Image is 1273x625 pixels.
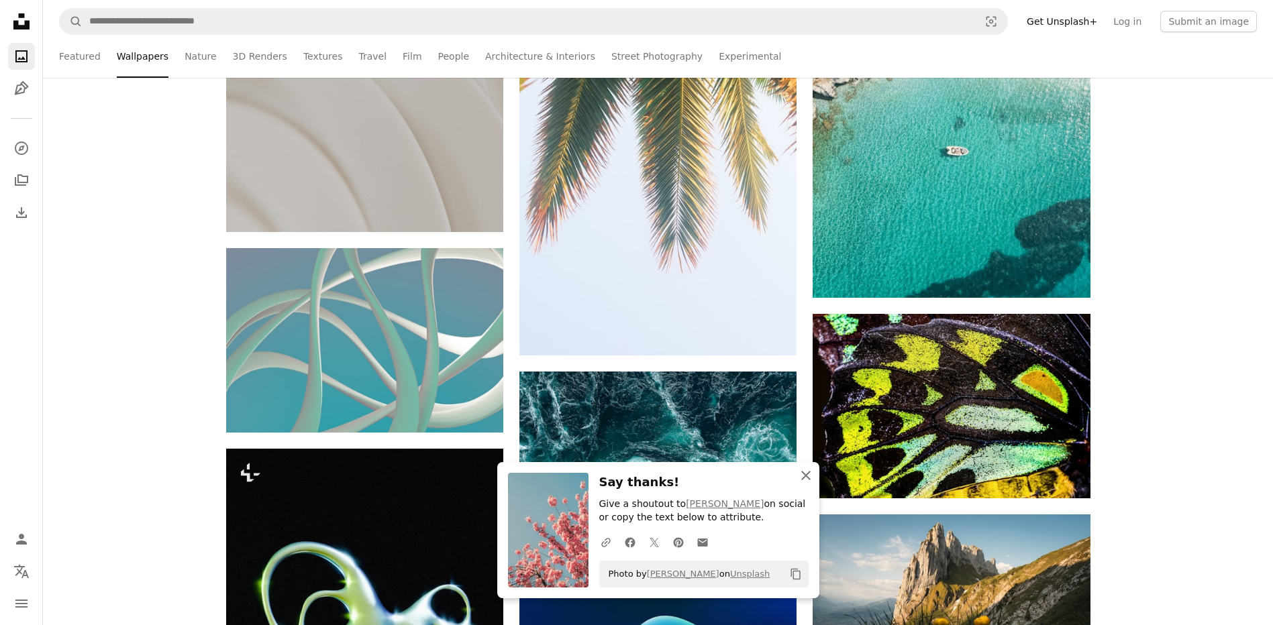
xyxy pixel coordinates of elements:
[1105,11,1150,32] a: Log in
[358,35,387,78] a: Travel
[519,141,797,154] a: Palm leaves hang against a bright, blue sky.
[233,35,287,78] a: 3D Renders
[642,528,666,555] a: Share on Twitter
[647,569,719,579] a: [PERSON_NAME]
[8,43,35,70] a: Photos
[611,35,703,78] a: Street Photography
[8,526,35,553] a: Log in / Sign up
[226,334,503,346] a: A close up of a bunch of white wires
[60,9,83,34] button: Search Unsplash
[8,135,35,162] a: Explore
[59,8,1008,35] form: Find visuals sitewide
[226,248,503,433] img: A close up of a bunch of white wires
[8,199,35,226] a: Download History
[813,400,1090,412] a: A close up of a colorful butterfly's wings
[691,528,715,555] a: Share over email
[686,498,764,509] a: [PERSON_NAME]
[8,590,35,617] button: Menu
[303,35,343,78] a: Textures
[975,9,1007,34] button: Visual search
[1019,11,1105,32] a: Get Unsplash+
[485,35,595,78] a: Architecture & Interiors
[784,563,807,585] button: Copy to clipboard
[813,314,1090,498] img: A close up of a colorful butterfly's wings
[599,473,809,492] h3: Say thanks!
[438,35,470,78] a: People
[1160,11,1257,32] button: Submit an image
[403,35,421,78] a: Film
[618,528,642,555] a: Share on Facebook
[813,107,1090,119] a: An aerial view of a boat in the water
[8,167,35,194] a: Collections
[719,35,781,78] a: Experimental
[8,558,35,585] button: Language
[59,35,101,78] a: Featured
[599,498,809,524] p: Give a shoutout to on social or copy the text below to attribute.
[666,528,691,555] a: Share on Pinterest
[519,372,797,579] img: Turbulent ocean water swirls and crashes beautifully.
[730,569,770,579] a: Unsplash
[813,601,1090,613] a: Yellow flowers bloom at the mountain's foot.
[602,563,770,585] span: Photo by on
[8,75,35,102] a: Illustrations
[8,8,35,38] a: Home — Unsplash
[185,35,216,78] a: Nature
